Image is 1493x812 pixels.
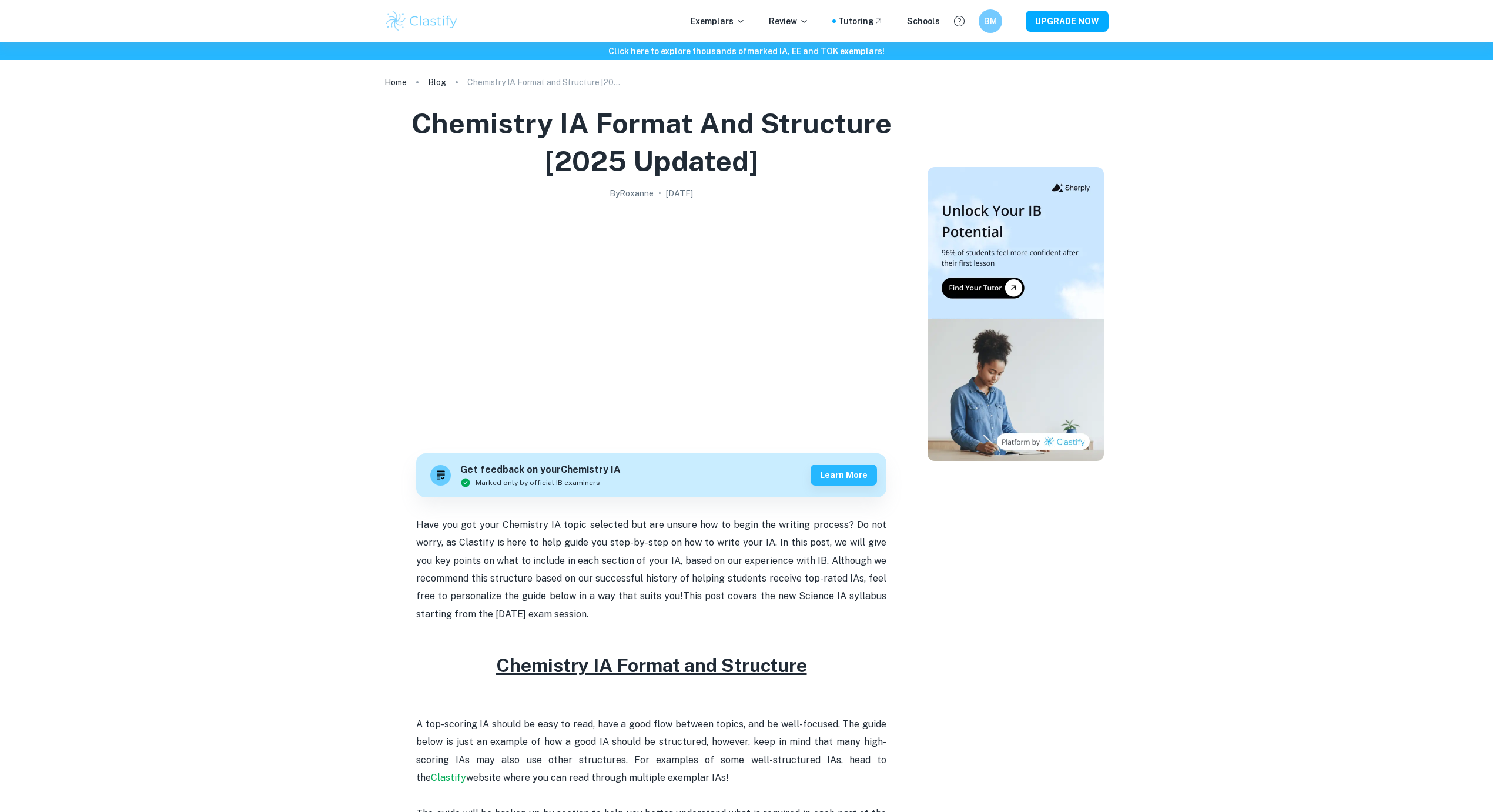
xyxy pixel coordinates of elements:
[384,74,407,91] a: Home
[467,76,620,89] p: Chemistry IA Format and Structure [2025 updated]
[907,15,940,28] a: Schools
[384,9,459,33] img: Clastify logo
[610,187,654,200] h2: By Roxanne
[658,187,661,200] p: •
[416,205,886,440] img: Chemistry IA Format and Structure [2025 updated] cover image
[416,516,886,623] p: Have you got your Chemistry IA topic selected but are unsure how to begin the writing process? Do...
[666,187,693,200] h2: [DATE]
[691,15,745,28] p: Exemplars
[979,9,1002,33] button: BM
[476,477,600,488] span: Marked only by official IB examiners
[1026,11,1109,32] button: UPGRADE NOW
[928,167,1104,461] img: Thumbnail
[811,465,877,486] button: Learn more
[416,590,889,619] span: This post covers the new Science IA syllabus starting from the [DATE] exam session.
[416,453,886,497] a: Get feedback on yourChemistry IAMarked only by official IB examinersLearn more
[428,74,446,91] a: Blog
[496,654,807,676] u: Chemistry IA Format and Structure
[984,15,997,28] h6: BM
[769,15,809,28] p: Review
[2,45,1491,58] h6: Click here to explore thousands of marked IA, EE and TOK exemplars !
[389,105,913,180] h1: Chemistry IA Format and Structure [2025 updated]
[416,716,886,787] p: A top-scoring IA should be easy to read, have a good flow between topics, and be well-focused. Th...
[460,463,621,477] h6: Get feedback on your Chemistry IA
[838,15,883,28] a: Tutoring
[431,772,466,783] a: Clastify
[949,11,969,31] button: Help and Feedback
